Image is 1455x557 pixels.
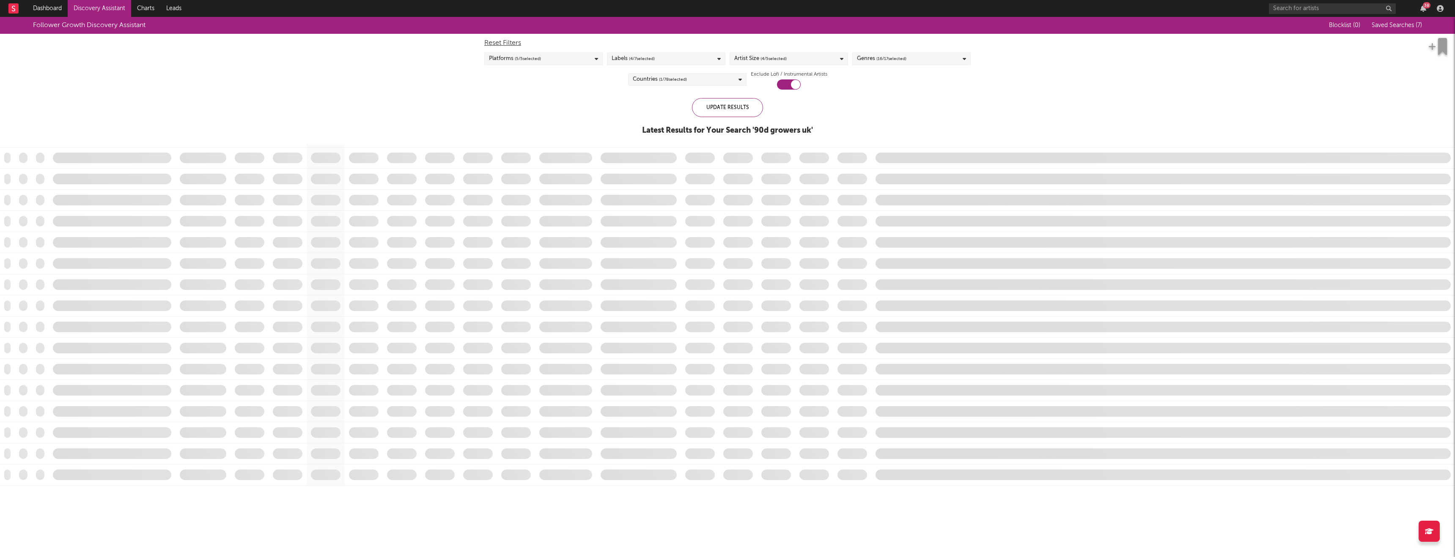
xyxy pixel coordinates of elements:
[876,54,906,64] span: ( 16 / 17 selected)
[489,54,541,64] div: Platforms
[1329,22,1360,28] span: Blocklist
[659,74,687,85] span: ( 1 / 78 selected)
[629,54,655,64] span: ( 4 / 7 selected)
[692,98,763,117] div: Update Results
[734,54,787,64] div: Artist Size
[1416,22,1422,28] span: ( 7 )
[612,54,655,64] div: Labels
[1372,22,1422,28] span: Saved Searches
[484,38,971,48] div: Reset Filters
[642,126,813,136] div: Latest Results for Your Search ' 90d growers uk '
[751,69,827,79] label: Exclude Lofi / Instrumental Artists
[1369,22,1422,29] button: Saved Searches (7)
[857,54,906,64] div: Genres
[33,20,145,30] div: Follower Growth Discovery Assistant
[515,54,541,64] span: ( 5 / 5 selected)
[633,74,687,85] div: Countries
[1420,5,1426,12] button: 38
[760,54,787,64] span: ( 4 / 5 selected)
[1269,3,1396,14] input: Search for artists
[1353,22,1360,28] span: ( 0 )
[1423,2,1430,8] div: 38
